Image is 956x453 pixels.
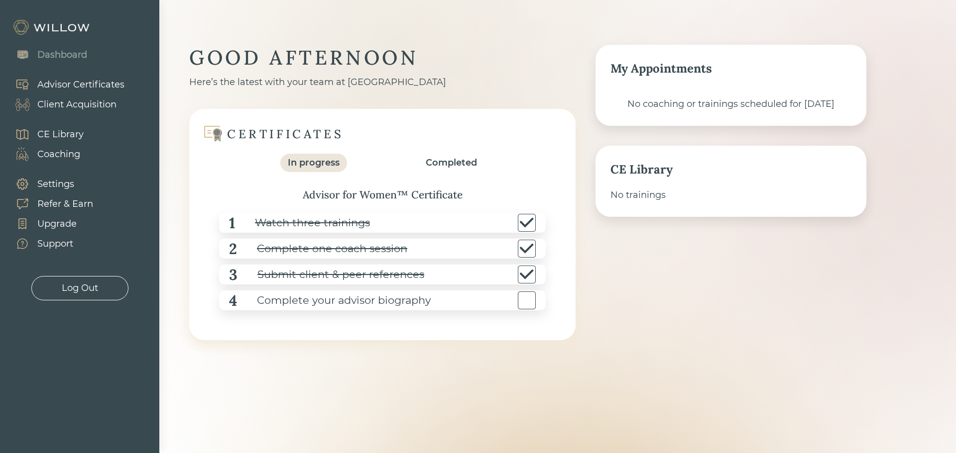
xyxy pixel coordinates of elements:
[610,188,851,202] div: No trainings
[189,76,576,89] div: Here’s the latest with your team at [GEOGRAPHIC_DATA]
[62,281,98,295] div: Log Out
[5,75,124,94] a: Advisor Certificates
[5,45,87,65] a: Dashboard
[227,126,344,142] div: CERTIFICATES
[610,97,851,111] div: No coaching or trainings scheduled for [DATE]
[37,178,74,191] div: Settings
[229,212,235,234] div: 1
[37,78,124,91] div: Advisor Certificates
[189,45,576,71] div: GOOD AFTERNOON
[5,174,93,194] a: Settings
[37,128,84,141] div: CE Library
[5,94,124,114] a: Client Acquisition
[237,289,431,312] div: Complete your advisor biography
[229,289,237,312] div: 4
[37,148,80,161] div: Coaching
[288,156,340,170] div: In progress
[37,48,87,62] div: Dashboard
[610,60,851,78] div: My Appointments
[37,217,77,231] div: Upgrade
[238,264,424,286] div: Submit client & peer references
[235,212,370,234] div: Watch three trainings
[5,214,93,234] a: Upgrade
[5,144,84,164] a: Coaching
[37,197,93,211] div: Refer & Earn
[610,161,851,179] div: CE Library
[209,187,556,203] div: Advisor for Women™ Certificate
[237,238,407,260] div: Complete one coach session
[5,194,93,214] a: Refer & Earn
[229,238,237,260] div: 2
[37,237,73,251] div: Support
[229,264,238,286] div: 3
[37,98,117,111] div: Client Acquisition
[426,156,477,170] div: Completed
[12,19,92,35] img: Willow
[5,124,84,144] a: CE Library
